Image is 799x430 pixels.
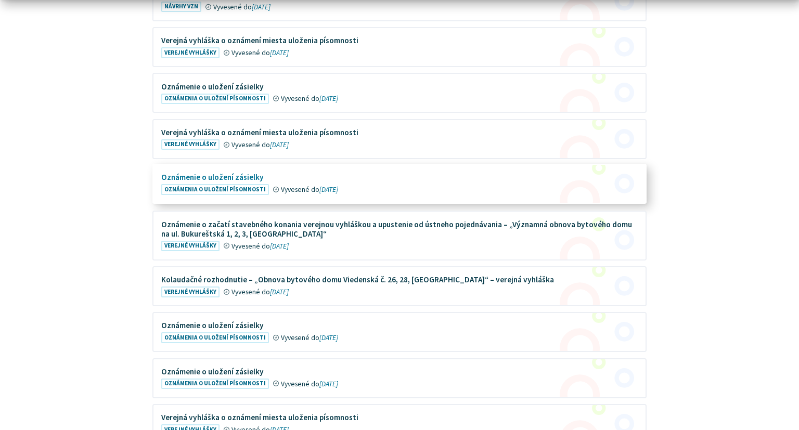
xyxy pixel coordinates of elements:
a: Oznámenie o uložení zásielky Oznámenia o uložení písomnosti Vyvesené do[DATE] [153,313,646,351]
a: Oznámenie o uložení zásielky Oznámenia o uložení písomnosti Vyvesené do[DATE] [153,165,646,203]
a: Verejná vyhláška o oznámení miesta uloženia písomnosti Verejné vyhlášky Vyvesené do[DATE] [153,28,646,66]
a: Oznámenie o začatí stavebného konania verejnou vyhláškou a upustenie od ústneho pojednávania – „V... [153,212,646,259]
a: Oznámenie o uložení zásielky Oznámenia o uložení písomnosti Vyvesené do[DATE] [153,359,646,397]
a: Kolaudačné rozhodnutie – „Obnova bytového domu Viedenská č. 26, 28, [GEOGRAPHIC_DATA]“ – verejná ... [153,267,646,305]
a: Verejná vyhláška o oznámení miesta uloženia písomnosti Verejné vyhlášky Vyvesené do[DATE] [153,120,646,158]
a: Oznámenie o uložení zásielky Oznámenia o uložení písomnosti Vyvesené do[DATE] [153,74,646,112]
